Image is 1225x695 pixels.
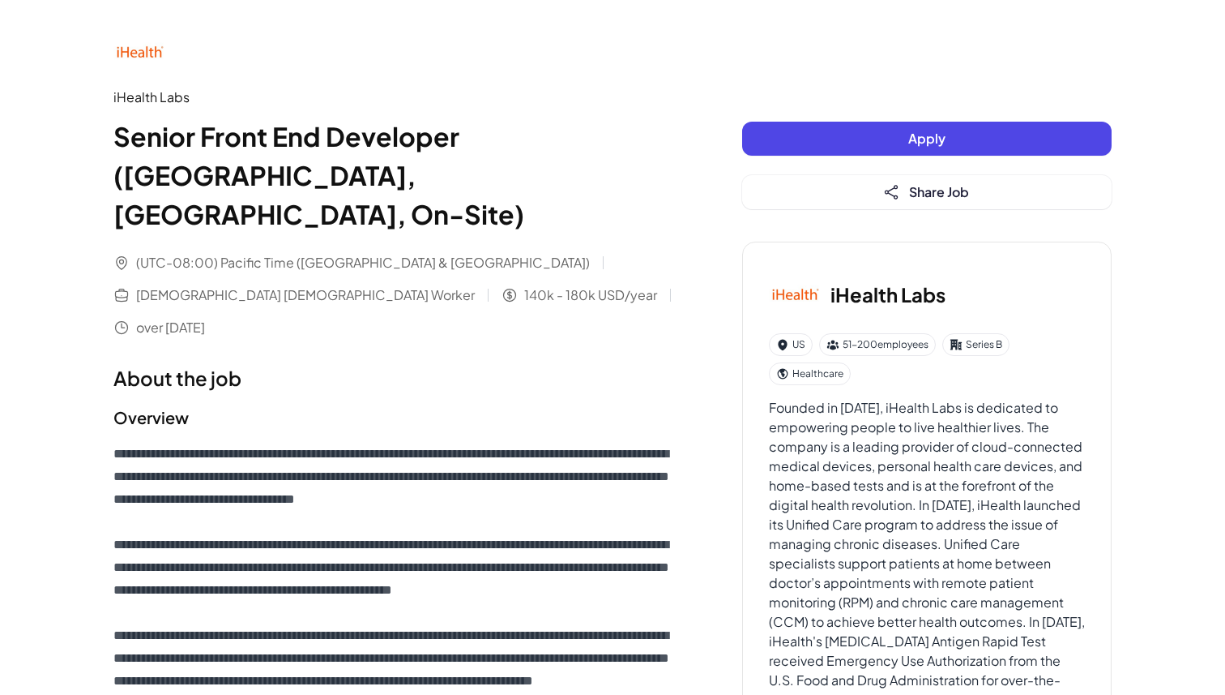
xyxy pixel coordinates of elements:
span: Share Job [909,183,969,200]
span: [DEMOGRAPHIC_DATA] [DEMOGRAPHIC_DATA] Worker [136,285,475,305]
span: Apply [908,130,945,147]
h3: iHealth Labs [830,280,945,309]
span: over [DATE] [136,318,205,337]
div: Healthcare [769,363,851,385]
h1: About the job [113,363,677,393]
span: 140k - 180k USD/year [524,285,657,305]
img: iH [769,268,821,320]
button: Apply [742,122,1112,156]
span: (UTC-08:00) Pacific Time ([GEOGRAPHIC_DATA] & [GEOGRAPHIC_DATA]) [136,253,590,272]
h1: Senior Front End Developer ([GEOGRAPHIC_DATA], [GEOGRAPHIC_DATA], On-Site) [113,117,677,234]
button: Share Job [742,175,1112,209]
div: US [769,333,813,356]
div: 51-200 employees [819,333,936,356]
div: iHealth Labs [113,88,677,107]
h2: Overview [113,405,677,430]
img: iH [113,26,165,78]
div: Series B [942,333,1009,356]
